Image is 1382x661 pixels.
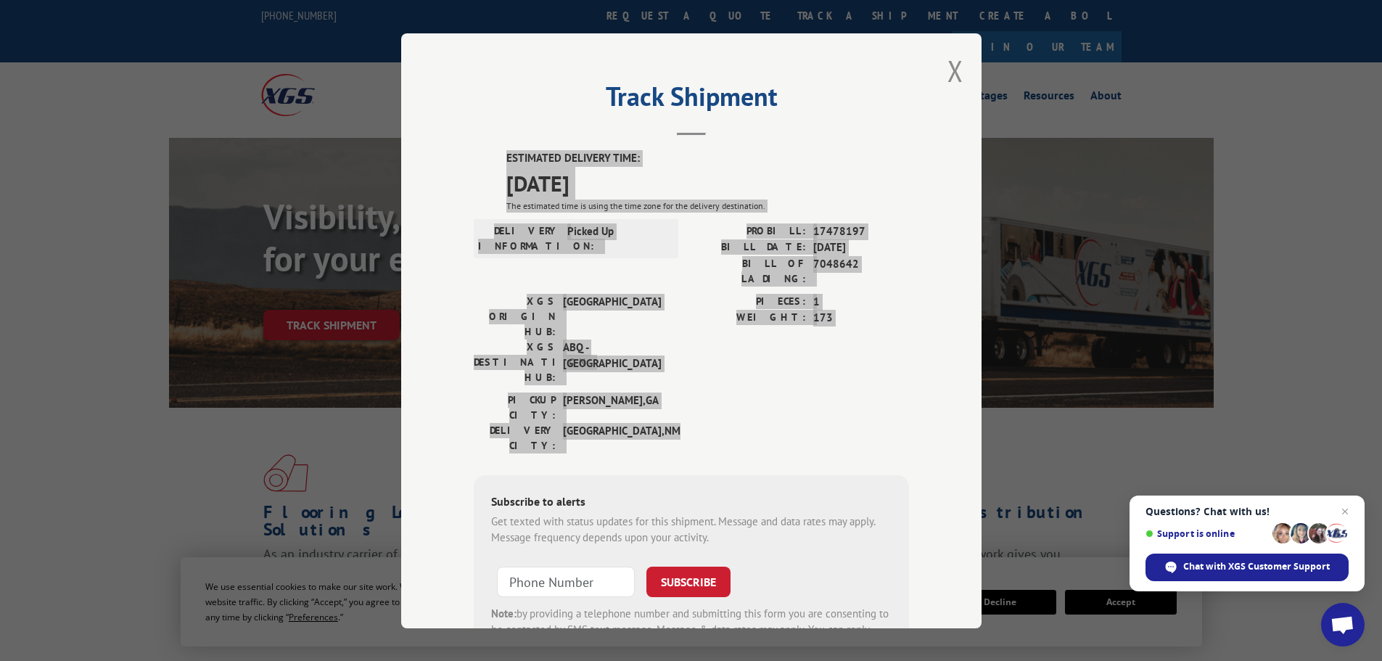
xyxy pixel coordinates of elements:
[691,293,806,310] label: PIECES:
[563,293,661,339] span: [GEOGRAPHIC_DATA]
[563,392,661,422] span: [PERSON_NAME] , GA
[1321,603,1365,646] div: Open chat
[691,310,806,327] label: WEIGHT:
[474,422,556,453] label: DELIVERY CITY:
[1146,554,1349,581] div: Chat with XGS Customer Support
[813,223,909,239] span: 17478197
[813,255,909,286] span: 7048642
[563,339,661,385] span: ABQ - [GEOGRAPHIC_DATA]
[474,339,556,385] label: XGS DESTINATION HUB:
[491,492,892,513] div: Subscribe to alerts
[474,86,909,114] h2: Track Shipment
[491,513,892,546] div: Get texted with status updates for this shipment. Message and data rates may apply. Message frequ...
[813,239,909,256] span: [DATE]
[1183,560,1330,573] span: Chat with XGS Customer Support
[1336,503,1354,520] span: Close chat
[491,606,517,620] strong: Note:
[691,223,806,239] label: PROBILL:
[567,223,665,253] span: Picked Up
[497,566,635,596] input: Phone Number
[1146,528,1267,539] span: Support is online
[474,392,556,422] label: PICKUP CITY:
[506,150,909,167] label: ESTIMATED DELIVERY TIME:
[691,255,806,286] label: BILL OF LADING:
[947,52,963,90] button: Close modal
[478,223,560,253] label: DELIVERY INFORMATION:
[813,310,909,327] span: 173
[813,293,909,310] span: 1
[491,605,892,654] div: by providing a telephone number and submitting this form you are consenting to be contacted by SM...
[474,293,556,339] label: XGS ORIGIN HUB:
[506,199,909,212] div: The estimated time is using the time zone for the delivery destination.
[691,239,806,256] label: BILL DATE:
[563,422,661,453] span: [GEOGRAPHIC_DATA] , NM
[1146,506,1349,517] span: Questions? Chat with us!
[646,566,731,596] button: SUBSCRIBE
[506,166,909,199] span: [DATE]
